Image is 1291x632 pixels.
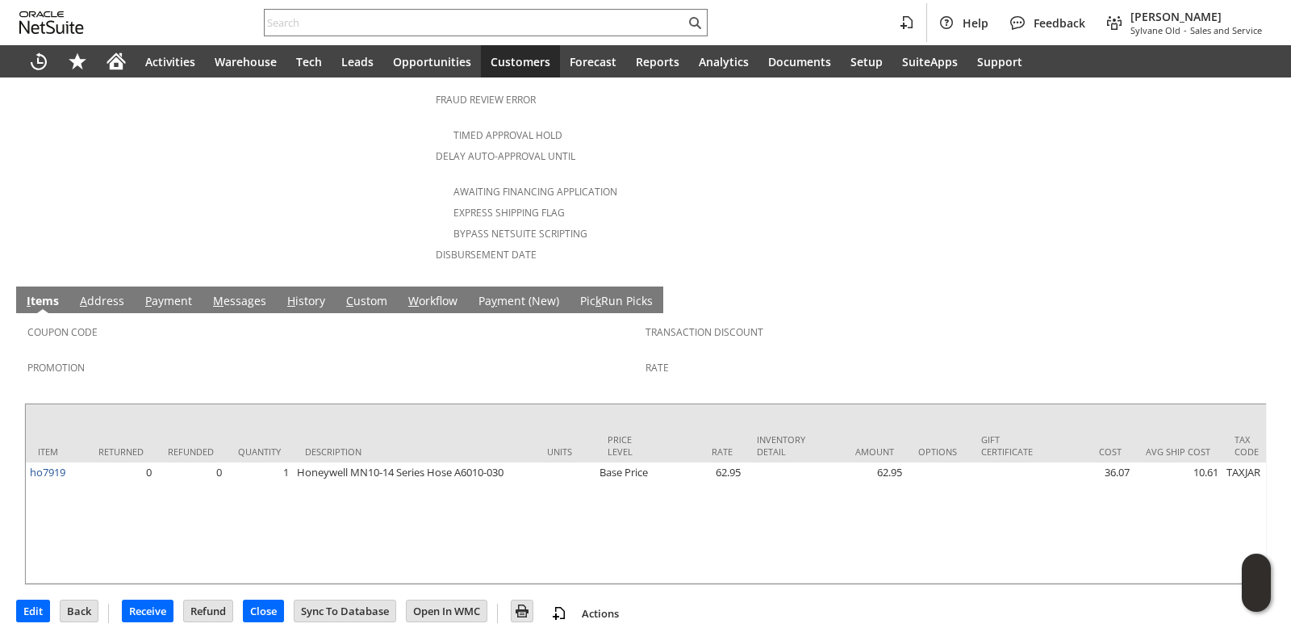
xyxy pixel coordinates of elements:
td: 1 [226,462,293,584]
span: Reports [636,54,679,69]
td: Base Price [595,462,656,584]
div: Item [38,446,74,458]
span: Documents [768,54,831,69]
a: Custom [342,293,391,311]
a: Transaction Discount [645,325,763,339]
div: Refunded [168,446,214,458]
span: Tech [296,54,322,69]
a: Support [967,45,1032,77]
a: Fraud Review Error [436,93,536,107]
div: Price Level [608,433,644,458]
div: Tax Code [1235,433,1271,458]
span: SuiteApps [902,54,958,69]
input: Receive [123,601,173,622]
td: 36.07 [1045,462,1134,584]
a: Actions [575,606,625,621]
svg: Home [107,52,126,71]
a: Documents [758,45,841,77]
span: - [1184,24,1187,36]
svg: logo [19,11,84,34]
input: Edit [17,601,49,622]
a: Tech [286,45,332,77]
a: Delay Auto-Approval Until [436,149,575,163]
a: Setup [841,45,892,77]
a: Awaiting Financing Application [453,185,617,199]
a: Recent Records [19,45,58,77]
input: Back [61,601,98,622]
div: Cost [1057,446,1122,458]
span: I [27,293,31,308]
div: Rate [668,446,733,458]
td: TAXJAR [1222,462,1283,584]
span: Activities [145,54,195,69]
input: Open In WMC [407,601,487,622]
a: Messages [209,293,270,311]
span: W [408,293,419,308]
a: Rate [645,361,669,375]
a: Opportunities [383,45,481,77]
span: Analytics [699,54,749,69]
span: Support [977,54,1022,69]
a: Customers [481,45,560,77]
svg: Shortcuts [68,52,87,71]
img: Print [512,601,532,621]
span: P [145,293,152,308]
a: Home [97,45,136,77]
div: Units [547,446,583,458]
span: M [213,293,224,308]
a: History [283,293,329,311]
span: Sylvane Old [1130,24,1180,36]
span: [PERSON_NAME] [1130,9,1262,24]
input: Search [265,13,685,32]
div: Returned [98,446,144,458]
a: Warehouse [205,45,286,77]
span: y [491,293,497,308]
span: Help [963,15,988,31]
span: k [595,293,601,308]
span: H [287,293,295,308]
span: Setup [850,54,883,69]
span: Forecast [570,54,616,69]
span: Customers [491,54,550,69]
span: C [346,293,353,308]
td: 10.61 [1134,462,1222,584]
a: PickRun Picks [576,293,657,311]
a: Items [23,293,63,311]
div: Amount [829,446,894,458]
span: Leads [341,54,374,69]
img: add-record.svg [549,604,569,623]
td: Honeywell MN10-14 Series Hose A6010-030 [293,462,535,584]
a: Payment [141,293,196,311]
a: Workflow [404,293,462,311]
div: Gift Certificate [981,433,1033,458]
a: Disbursement Date [436,248,537,262]
td: 62.95 [656,462,745,584]
a: Address [76,293,128,311]
div: Quantity [238,446,281,458]
span: A [80,293,87,308]
input: Close [244,601,283,622]
a: Express Shipping Flag [453,206,565,220]
a: Reports [626,45,689,77]
td: 0 [156,462,226,584]
span: Warehouse [215,54,277,69]
iframe: Click here to launch Oracle Guided Learning Help Panel [1242,554,1271,612]
input: Refund [184,601,232,622]
span: Sales and Service [1190,24,1262,36]
div: Options [918,446,957,458]
a: Analytics [689,45,758,77]
svg: Recent Records [29,52,48,71]
a: Activities [136,45,205,77]
td: 62.95 [817,462,906,584]
a: SuiteApps [892,45,967,77]
a: Payment (New) [474,293,563,311]
a: Forecast [560,45,626,77]
span: Feedback [1034,15,1085,31]
td: 0 [86,462,156,584]
div: Description [305,446,523,458]
div: Inventory Detail [757,433,805,458]
a: Bypass NetSuite Scripting [453,227,587,241]
a: Timed Approval Hold [453,128,562,142]
div: Shortcuts [58,45,97,77]
svg: Search [685,13,704,32]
